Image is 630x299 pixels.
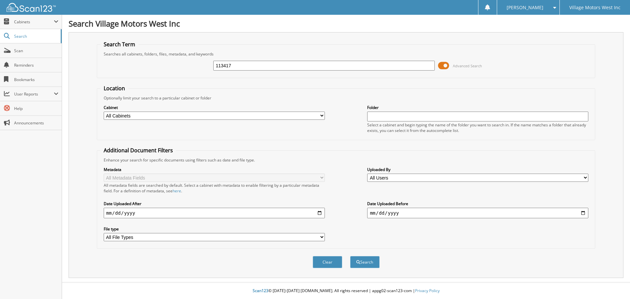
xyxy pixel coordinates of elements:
input: end [367,208,588,218]
a: Privacy Policy [415,288,440,293]
button: Clear [313,256,342,268]
span: Search [14,33,57,39]
div: Optionally limit your search to a particular cabinet or folder [100,95,592,101]
span: Scan123 [253,288,268,293]
label: Folder [367,105,588,110]
span: Bookmarks [14,77,58,82]
label: Uploaded By [367,167,588,172]
span: [PERSON_NAME] [507,6,543,10]
div: Searches all cabinets, folders, files, metadata, and keywords [100,51,592,57]
legend: Search Term [100,41,138,48]
label: Metadata [104,167,325,172]
legend: Location [100,85,128,92]
label: Cabinet [104,105,325,110]
label: File type [104,226,325,232]
label: Date Uploaded Before [367,201,588,206]
iframe: Chat Widget [597,267,630,299]
input: start [104,208,325,218]
span: Village Motors West Inc [569,6,620,10]
img: scan123-logo-white.svg [7,3,56,12]
span: User Reports [14,91,54,97]
div: Select a cabinet and begin typing the name of the folder you want to search in. If the name match... [367,122,588,133]
div: Enhance your search for specific documents using filters such as date and file type. [100,157,592,163]
label: Date Uploaded After [104,201,325,206]
a: here [173,188,181,194]
legend: Additional Document Filters [100,147,176,154]
span: Help [14,106,58,111]
span: Announcements [14,120,58,126]
button: Search [350,256,380,268]
span: Advanced Search [453,63,482,68]
span: Cabinets [14,19,54,25]
div: © [DATE]-[DATE] [DOMAIN_NAME]. All rights reserved | appg02-scan123-com | [62,283,630,299]
h1: Search Village Motors West Inc [69,18,623,29]
span: Reminders [14,62,58,68]
span: Scan [14,48,58,53]
div: All metadata fields are searched by default. Select a cabinet with metadata to enable filtering b... [104,182,325,194]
